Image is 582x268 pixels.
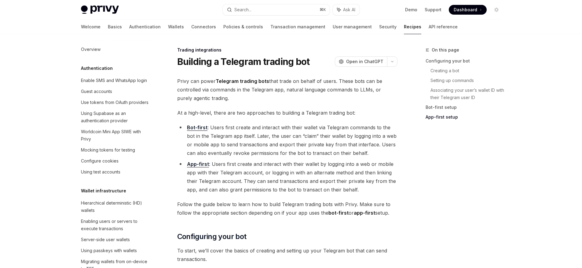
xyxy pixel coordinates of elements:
div: Use tokens from OAuth providers [81,99,148,106]
h5: Wallet infrastructure [81,187,126,195]
a: Welcome [81,20,101,34]
a: Hierarchical deterministic (HD) wallets [76,198,154,216]
a: Using Supabase as an authentication provider [76,108,154,126]
h1: Building a Telegram trading bot [177,56,310,67]
a: Using test accounts [76,166,154,177]
a: Configure cookies [76,155,154,166]
a: App-first [187,161,209,167]
a: Server-side user wallets [76,234,154,245]
a: Recipes [404,20,421,34]
a: Enable SMS and WhatsApp login [76,75,154,86]
a: Wallets [168,20,184,34]
a: Security [379,20,397,34]
span: Privy can power that trade on behalf of users. These bots can be controlled via commands in the T... [177,77,397,102]
strong: App-first [187,161,209,167]
span: Open in ChatGPT [346,59,383,65]
a: Worldcoin Mini App SIWE with Privy [76,126,154,145]
div: Using passkeys with wallets [81,247,137,254]
span: ⌘ K [320,7,326,12]
div: Using Supabase as an authentication provider [81,110,151,124]
div: Using test accounts [81,168,120,176]
a: Connectors [191,20,216,34]
li: : Users first create and interact with their wallet by logging into a web or mobile app with thei... [177,160,397,194]
a: User management [333,20,372,34]
span: On this page [432,46,459,54]
a: Mocking tokens for testing [76,145,154,155]
span: Configuring your bot [177,232,247,241]
a: Transaction management [270,20,325,34]
a: Bot-first setup [426,102,506,112]
a: Enabling users or servers to execute transactions [76,216,154,234]
a: Basics [108,20,122,34]
div: Hierarchical deterministic (HD) wallets [81,199,151,214]
a: App-first setup [426,112,506,122]
a: Bot-first [187,124,207,131]
a: Dashboard [449,5,487,15]
span: At a high-level, there are two approaches to building a Telegram trading bot: [177,109,397,117]
a: Policies & controls [223,20,263,34]
button: Open in ChatGPT [335,56,387,67]
a: Associating your user’s wallet ID with their Telegram user ID [430,85,506,102]
div: Guest accounts [81,88,112,95]
strong: bot-first [328,210,349,216]
div: Mocking tokens for testing [81,146,135,154]
h5: Authentication [81,65,113,72]
img: light logo [81,5,119,14]
span: Dashboard [454,7,477,13]
a: Creating a bot [430,66,506,76]
a: Support [425,7,441,13]
div: Overview [81,46,101,53]
div: Enable SMS and WhatsApp login [81,77,147,84]
div: Server-side user wallets [81,236,130,243]
span: To start, we’ll cover the basics of creating and setting up your Telegram bot that can send trans... [177,246,397,263]
span: Ask AI [343,7,355,13]
button: Toggle dark mode [492,5,501,15]
a: Authentication [129,20,161,34]
a: Setting up commands [430,76,506,85]
div: Search... [234,6,251,13]
a: Use tokens from OAuth providers [76,97,154,108]
a: Overview [76,44,154,55]
a: Configuring your bot [426,56,506,66]
button: Search...⌘K [223,4,330,15]
li: : Users first create and interact with their wallet via Telegram commands to the bot in the Teleg... [177,123,397,157]
a: Demo [405,7,417,13]
div: Enabling users or servers to execute transactions [81,218,151,232]
strong: app-first [354,210,375,216]
span: Follow the guide below to learn how to build Telegram trading bots with Privy. Make sure to follo... [177,200,397,217]
a: Using passkeys with wallets [76,245,154,256]
div: Configure cookies [81,157,119,165]
a: Guest accounts [76,86,154,97]
a: API reference [429,20,458,34]
strong: Telegram trading bots [216,78,269,84]
div: Worldcoin Mini App SIWE with Privy [81,128,151,143]
button: Ask AI [333,4,360,15]
div: Trading integrations [177,47,397,53]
